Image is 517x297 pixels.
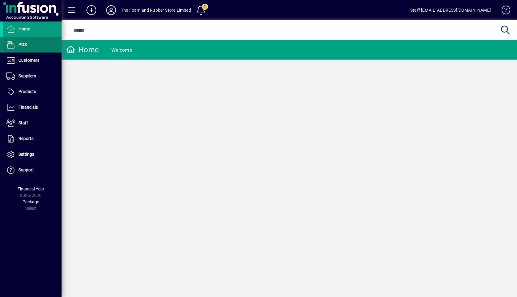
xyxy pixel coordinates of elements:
[3,100,62,115] a: Financials
[101,5,121,16] button: Profile
[18,89,36,94] span: Products
[18,73,36,78] span: Suppliers
[18,167,34,172] span: Support
[3,115,62,131] a: Staff
[18,58,39,63] span: Customers
[3,53,62,68] a: Customers
[18,105,38,110] span: Financials
[3,131,62,147] a: Reports
[66,45,99,55] div: Home
[22,199,39,204] span: Package
[3,68,62,84] a: Suppliers
[121,5,191,15] div: The Foam and Rubber Store Limited
[3,147,62,162] a: Settings
[3,37,62,53] a: POS
[18,136,34,141] span: Reports
[18,152,34,157] span: Settings
[18,42,27,47] span: POS
[497,1,509,21] a: Knowledge Base
[18,186,44,191] span: Financial Year
[410,5,491,15] div: Staff [EMAIL_ADDRESS][DOMAIN_NAME]
[3,84,62,100] a: Products
[82,5,101,16] button: Add
[18,26,30,31] span: Home
[3,162,62,178] a: Support
[111,45,132,55] div: Welcome
[18,120,28,125] span: Staff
